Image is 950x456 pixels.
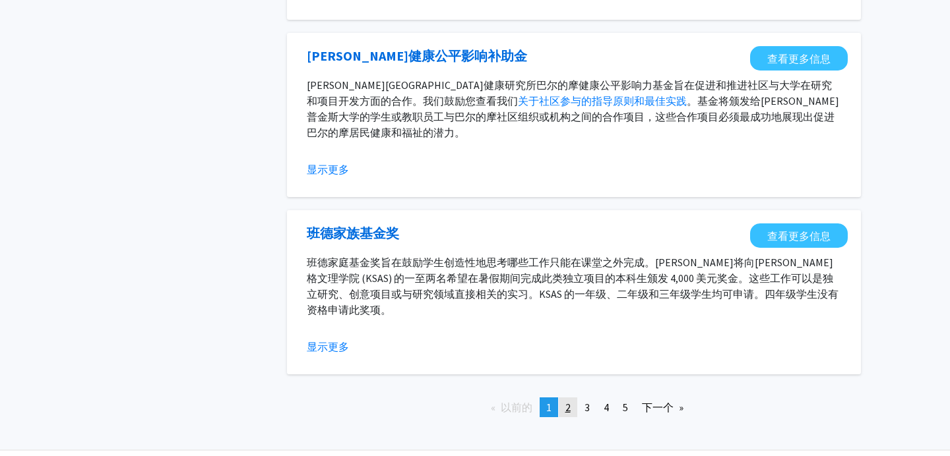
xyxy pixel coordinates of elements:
a: 在新标签页中打开 [750,223,848,248]
font: 。基金将颁发给[PERSON_NAME]普金斯大学的学生或教职员工与巴尔的摩社区组织或机构之间的合作项目，这些合作项目必须最成功地展现出促进巴尔的摩居民健康和福祉的潜力。 [307,94,839,139]
font: [PERSON_NAME]健康公平影响补助金 [307,47,527,64]
font: 显示更多 [307,340,349,353]
font: 1 [546,401,552,414]
font: [PERSON_NAME][GEOGRAPHIC_DATA]健康研究所巴尔的摩健康公平影响力基金旨在促进和推进社区与大学在研究和项目开发方面的合作。我们鼓励您查看我们 [307,78,832,107]
ul: 分页 [287,397,861,417]
font: 下一个 [642,401,674,414]
iframe: 聊天 [10,397,56,446]
font: 显示更多 [307,163,349,176]
a: 在新标签页中打开 [307,223,399,243]
a: 关于社区参与的指导原则和最佳实践 [518,94,687,107]
a: 在新标签页中打开 [750,46,848,71]
font: 查看更多信息 [767,229,831,242]
font: 5 [623,401,628,414]
font: 3 [585,401,590,414]
font: 查看更多信息 [767,52,831,65]
font: 班德家族基金奖 [307,225,399,241]
button: 显示更多 [307,161,349,177]
font: 班德家庭基金奖旨在鼓励学生创造性地思考哪些工作只能在课堂之外完成。[PERSON_NAME]将向[PERSON_NAME]格文理学院 (KSAS) 的一至两名希望在暑假期间完成此类独立项目的本科... [307,256,839,316]
a: 下一页 [635,397,690,417]
font: 以前的 [501,401,532,414]
button: 显示更多 [307,339,349,355]
font: 4 [604,401,609,414]
font: 2 [565,401,571,414]
a: 在新标签页中打开 [307,46,527,66]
